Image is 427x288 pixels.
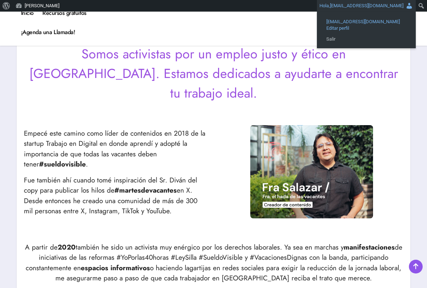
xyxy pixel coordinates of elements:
ul: Hola, sol@elhadadelasvacantes.com [317,12,416,48]
strong: #martesdevacantes [114,185,177,195]
a: Inicio [17,4,38,23]
span: [EMAIL_ADDRESS][DOMAIN_NAME] [326,16,406,22]
a: Recursos gratuitos [38,4,91,23]
strong: #sueldovisible [39,159,86,169]
img: Fra siendo entrevistado en Change.org [250,125,373,218]
a: Salir [323,34,410,44]
p: Empecé este camino como líder de contenidos en 2018 de la startup Trabajo en Digital en donde apr... [24,128,207,170]
p: A partir de también he sido un activista muy enérgico por los derechos laborales. Ya sea en march... [24,242,403,284]
span: Editar perfil [326,22,406,29]
strong: espacios informativos [81,263,150,273]
p: Somos activistas por un empleo justo y ético en [GEOGRAPHIC_DATA]. Estamos dedicados a ayudarte a... [24,44,403,103]
a: ¡Agenda una Llamada! [17,23,80,42]
span: [EMAIL_ADDRESS][DOMAIN_NAME] [330,3,403,8]
strong: manifestaciones [344,242,395,252]
p: Fue también ahí cuando tomé inspiración del Sr. Diván del copy para publicar los hilos de en X. D... [24,175,207,217]
strong: 2020 [58,242,76,252]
